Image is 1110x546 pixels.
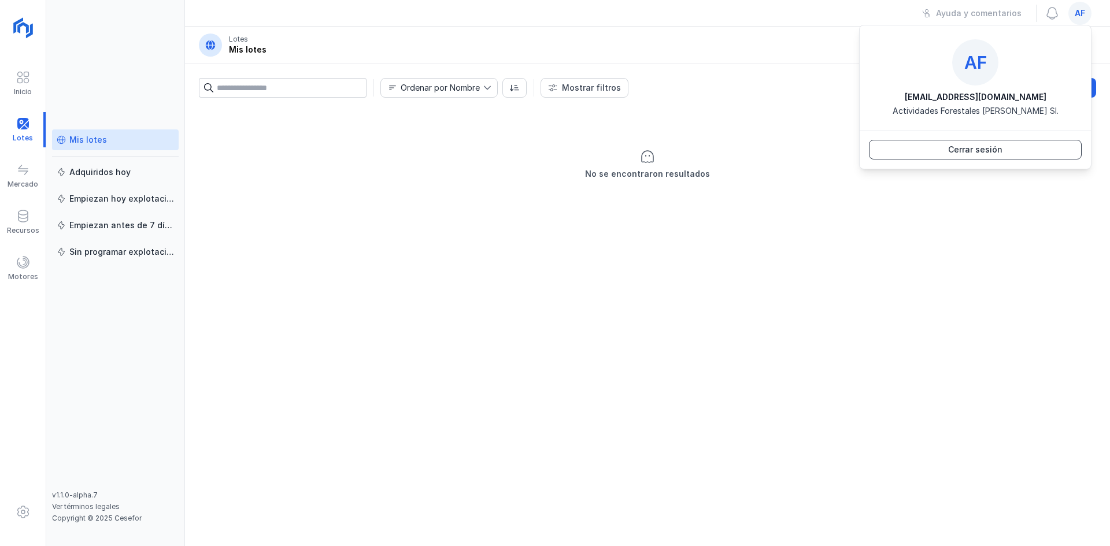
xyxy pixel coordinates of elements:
div: v1.1.0-alpha.7 [52,491,179,500]
div: Ayuda y comentarios [936,8,1022,19]
a: Ver términos legales [52,502,120,511]
img: logoRight.svg [9,13,38,42]
a: Empiezan antes de 7 días [52,215,179,236]
a: Mis lotes [52,129,179,150]
div: Empiezan hoy explotación [69,193,174,205]
div: Sin programar explotación [69,246,174,258]
button: Cerrar sesión [869,140,1082,159]
div: Recursos [7,226,39,235]
span: af [964,52,987,73]
div: Motores [8,272,38,281]
div: Actividades Forestales [PERSON_NAME] Sl. [893,105,1059,117]
a: Adquiridos hoy [52,162,179,183]
div: Ordenar por Nombre [401,84,480,92]
div: Copyright © 2025 Cesefor [52,514,179,523]
button: Mostrar filtros [541,78,628,98]
div: Inicio [14,87,32,96]
div: Mis lotes [69,134,107,146]
a: Empiezan hoy explotación [52,188,179,209]
div: Mostrar filtros [562,82,621,94]
span: af [1075,8,1085,19]
div: Mercado [8,180,38,189]
div: No se encontraron resultados [585,168,710,180]
div: Lotes [229,35,248,44]
div: [EMAIL_ADDRESS][DOMAIN_NAME] [905,91,1046,103]
div: Empiezan antes de 7 días [69,220,174,231]
span: Nombre [381,79,483,97]
div: Adquiridos hoy [69,166,131,178]
div: Mis lotes [229,44,267,55]
a: Sin programar explotación [52,242,179,262]
div: Cerrar sesión [948,144,1002,155]
button: Ayuda y comentarios [915,3,1029,23]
